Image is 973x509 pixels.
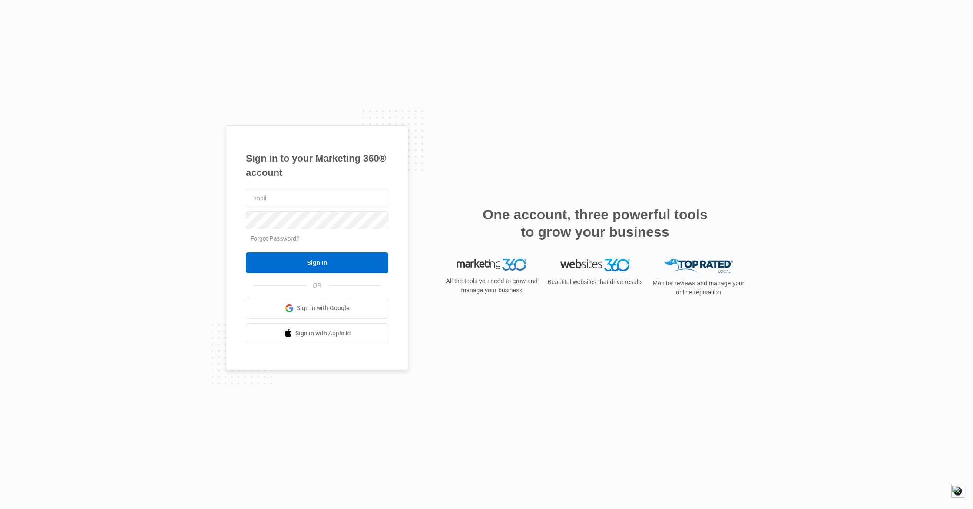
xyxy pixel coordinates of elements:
[443,277,540,295] p: All the tools you need to grow and manage your business
[297,304,350,313] span: Sign in with Google
[560,259,630,271] img: Websites 360
[650,279,747,297] p: Monitor reviews and manage your online reputation
[664,259,733,273] img: Top Rated Local
[246,252,388,273] input: Sign In
[307,281,328,290] span: OR
[246,151,388,180] h1: Sign in to your Marketing 360® account
[246,189,388,207] input: Email
[250,235,300,242] a: Forgot Password?
[246,298,388,319] a: Sign in with Google
[295,329,351,338] span: Sign in with Apple Id
[457,259,526,271] img: Marketing 360
[480,206,710,241] h2: One account, three powerful tools to grow your business
[246,323,388,344] a: Sign in with Apple Id
[546,278,644,287] p: Beautiful websites that drive results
